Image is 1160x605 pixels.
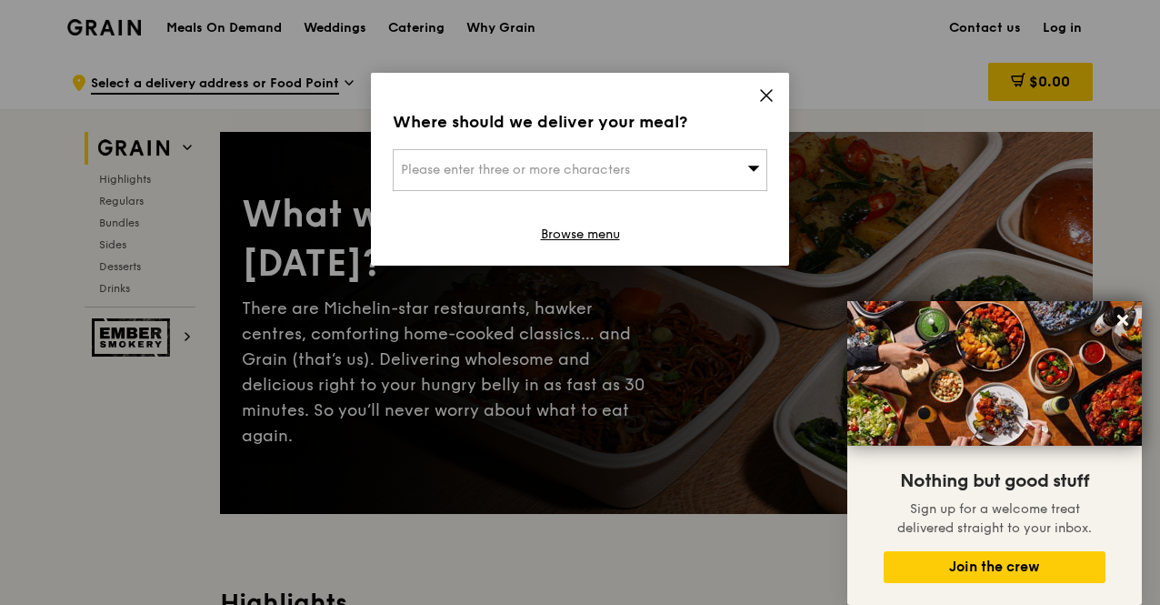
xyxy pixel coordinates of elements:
[884,551,1105,583] button: Join the crew
[401,162,630,177] span: Please enter three or more characters
[541,226,620,244] a: Browse menu
[393,109,767,135] div: Where should we deliver your meal?
[900,470,1089,492] span: Nothing but good stuff
[897,501,1092,536] span: Sign up for a welcome treat delivered straight to your inbox.
[1108,306,1137,335] button: Close
[847,301,1142,446] img: DSC07876-Edit02-Large.jpeg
